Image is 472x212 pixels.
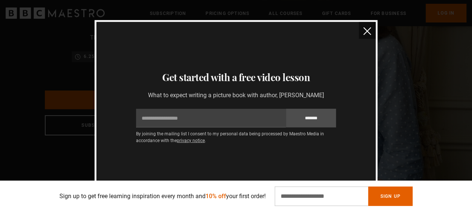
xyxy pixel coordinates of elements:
p: Sign up to get free learning inspiration every month and your first order! [59,192,266,201]
p: By joining the mailing list I consent to my personal data being processed by Maestro Media in acc... [136,130,336,144]
button: Sign Up [368,187,412,206]
h3: Get started with a free video lesson [105,70,367,85]
p: What to expect writing a picture book with author, [PERSON_NAME] [136,91,336,100]
span: 10% off [206,193,226,200]
button: close [359,22,376,39]
a: privacy notice [177,138,205,143]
